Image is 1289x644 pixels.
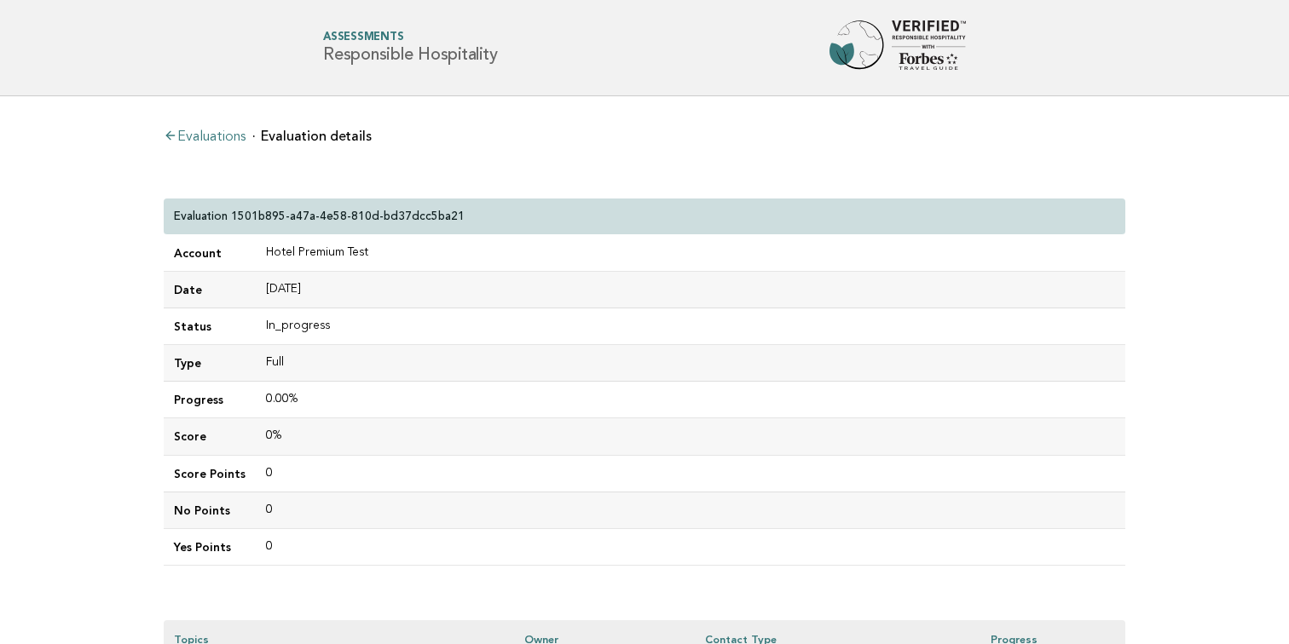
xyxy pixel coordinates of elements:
[164,492,256,528] td: No Points
[256,528,1125,565] td: 0
[256,492,1125,528] td: 0
[164,418,256,455] td: Score
[164,235,256,272] td: Account
[252,129,372,143] li: Evaluation details
[256,382,1125,418] td: 0.00%
[829,20,966,75] img: Forbes Travel Guide
[164,455,256,492] td: Score Points
[164,382,256,418] td: Progress
[164,528,256,565] td: Yes Points
[174,209,465,224] p: Evaluation 1501b895-a47a-4e58-810d-bd37dcc5ba21
[256,455,1125,492] td: 0
[164,130,246,144] a: Evaluations
[164,308,256,345] td: Status
[323,32,497,64] h1: Responsible Hospitality
[164,345,256,382] td: Type
[256,272,1125,308] td: [DATE]
[323,32,497,43] span: Assessments
[256,418,1125,455] td: 0%
[164,272,256,308] td: Date
[256,235,1125,272] td: Hotel Premium Test
[256,308,1125,345] td: In_progress
[256,345,1125,382] td: Full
